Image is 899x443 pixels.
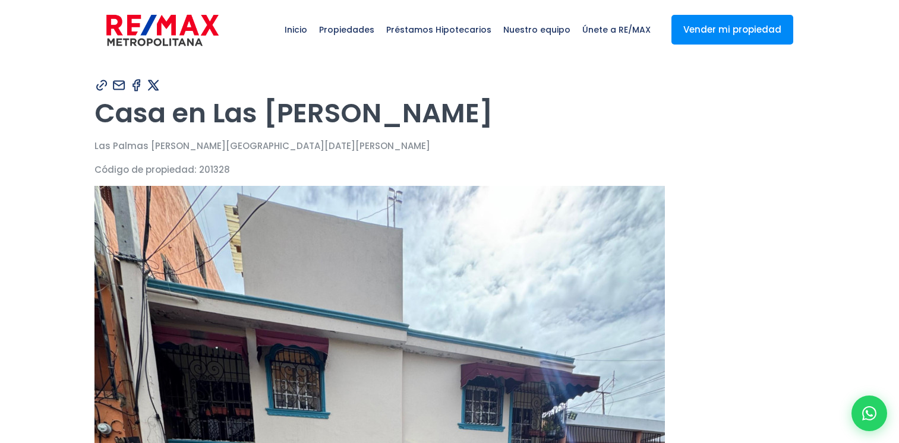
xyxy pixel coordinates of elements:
[146,78,161,93] img: Compartir
[497,12,576,48] span: Nuestro equipo
[129,78,144,93] img: Compartir
[199,163,230,176] span: 201328
[313,12,380,48] span: Propiedades
[279,12,313,48] span: Inicio
[94,138,805,153] p: Las Palmas [PERSON_NAME][GEOGRAPHIC_DATA][DATE][PERSON_NAME]
[94,78,109,93] img: Compartir
[380,12,497,48] span: Préstamos Hipotecarios
[106,12,219,48] img: remax-metropolitana-logo
[94,163,197,176] span: Código de propiedad:
[576,12,657,48] span: Únete a RE/MAX
[112,78,127,93] img: Compartir
[671,15,793,45] a: Vender mi propiedad
[94,97,805,129] h1: Casa en Las [PERSON_NAME]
